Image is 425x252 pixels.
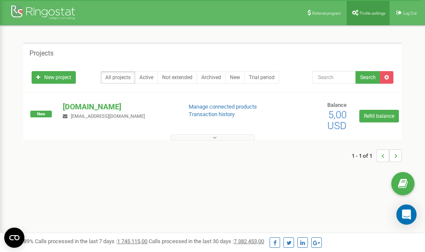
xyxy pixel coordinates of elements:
span: Profile settings [360,11,385,16]
span: Calls processed in the last 30 days : [149,238,264,244]
span: 1 - 1 of 1 [352,149,377,162]
u: 1 745 115,00 [117,238,147,244]
u: 7 382 453,00 [234,238,264,244]
a: Archived [197,71,226,84]
span: New [30,111,52,117]
nav: ... [352,141,402,170]
a: Trial period [244,71,279,84]
span: 5,00 USD [327,109,347,132]
span: [EMAIL_ADDRESS][DOMAIN_NAME] [71,114,145,119]
span: Referral program [312,11,341,16]
a: New [225,71,245,84]
span: Calls processed in the last 7 days : [35,238,147,244]
a: Refill balance [359,110,399,122]
a: All projects [101,71,135,84]
button: Open CMP widget [4,228,24,248]
a: Manage connected products [189,103,257,110]
a: Not extended [158,71,197,84]
p: [DOMAIN_NAME] [63,101,175,112]
div: Open Intercom Messenger [396,204,417,225]
a: Active [135,71,158,84]
input: Search [313,71,356,84]
a: Transaction history [189,111,235,117]
a: New project [32,71,76,84]
span: Balance [327,102,347,108]
h5: Projects [29,50,53,57]
button: Search [356,71,380,84]
span: Log Out [403,11,417,16]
